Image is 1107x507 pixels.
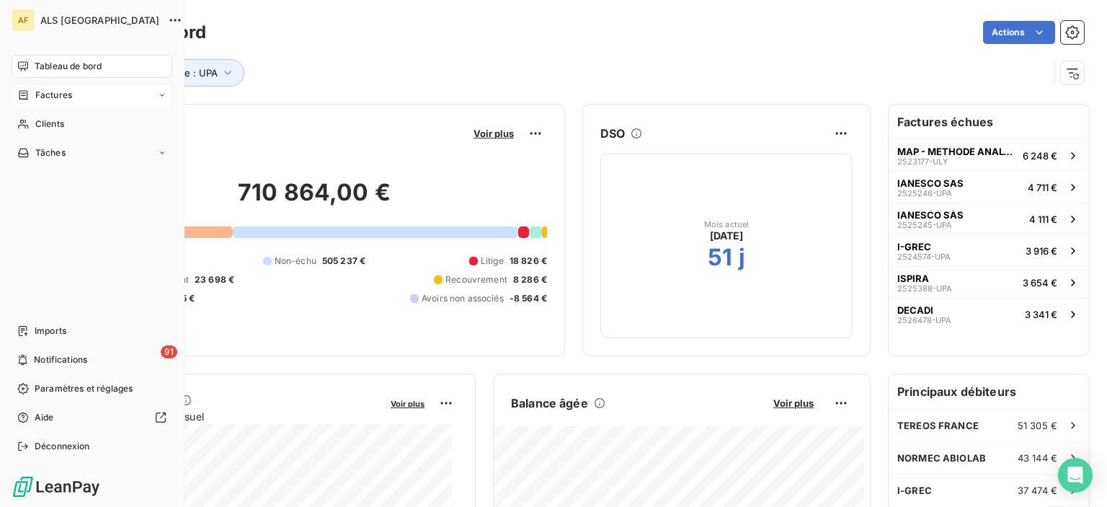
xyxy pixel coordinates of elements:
span: ALS [GEOGRAPHIC_DATA] [40,14,159,26]
span: 37 474 € [1018,485,1057,496]
span: 18 826 € [510,255,547,268]
span: 8 286 € [513,273,547,286]
span: TEREOS FRANCE [897,420,979,431]
span: ISPIRA [897,273,929,284]
span: Voir plus [773,397,814,409]
span: NORMEC ABIOLAB [897,452,986,464]
span: Voir plus [474,128,514,139]
span: Tâches [35,146,66,159]
h2: 710 864,00 € [81,178,547,221]
button: IANESCO SAS2525245-UPA4 111 € [889,203,1089,234]
span: Tableau de bord [35,60,102,73]
img: Logo LeanPay [12,475,101,498]
button: Voir plus [386,397,429,410]
span: 2525245-UPA [897,221,952,229]
button: MAP - METHODE ANALYSE PROCEDE2523177-ULY6 248 € [889,139,1089,171]
span: Mois actuel [704,220,750,229]
span: 3 654 € [1023,277,1057,288]
div: Open Intercom Messenger [1058,458,1093,493]
button: Actions [983,21,1055,44]
span: Notifications [34,353,87,366]
h2: 51 [708,243,732,272]
span: Chiffre d'affaires mensuel [81,409,381,424]
div: AF [12,9,35,32]
span: I-GREC [897,241,931,252]
button: IANESCO SAS2525246-UPA4 711 € [889,171,1089,203]
span: 2526478-UPA [897,316,951,325]
h6: Factures échues [889,105,1089,139]
span: 6 248 € [1023,150,1057,162]
span: 2525388-UPA [897,284,952,293]
span: 505 237 € [322,255,365,268]
span: [DATE] [710,229,744,243]
span: 4 111 € [1029,213,1057,225]
span: 3 341 € [1025,309,1057,320]
h6: Principaux débiteurs [889,374,1089,409]
span: Non-échu [275,255,316,268]
span: DECADI [897,304,933,316]
span: 2525246-UPA [897,189,952,198]
span: 3 916 € [1026,245,1057,257]
span: Factures [35,89,72,102]
button: ISPIRA2525388-UPA3 654 € [889,266,1089,298]
span: -8 564 € [510,292,547,305]
button: DECADI2526478-UPA3 341 € [889,298,1089,330]
button: I-GREC2524574-UPA3 916 € [889,234,1089,266]
span: IANESCO SAS [897,209,964,221]
h6: DSO [600,125,625,142]
h2: j [739,243,745,272]
span: 91 [161,345,177,358]
span: IANESCO SAS [897,177,964,189]
span: 43 144 € [1018,452,1057,464]
span: MAP - METHODE ANALYSE PROCEDE [897,146,1017,157]
span: Clients [35,118,64,131]
span: Litige [481,255,504,268]
a: Aide [12,406,172,429]
button: Voir plus [769,397,818,410]
span: Voir plus [391,399,424,409]
span: 23 698 € [195,273,234,286]
span: 2524574-UPA [897,252,951,261]
button: Voir plus [469,127,518,140]
span: 2523177-ULY [897,157,948,166]
span: Agence : UPA [156,67,218,79]
span: Paramètres et réglages [35,382,133,395]
span: 51 305 € [1018,420,1057,431]
span: Déconnexion [35,440,90,453]
span: Aide [35,411,54,424]
span: 4 711 € [1028,182,1057,193]
span: I-GREC [897,485,932,496]
span: Imports [35,325,66,338]
h6: Balance âgée [511,394,588,412]
button: Agence : UPA [135,59,244,87]
span: Avoirs non associés [422,292,504,305]
span: Recouvrement [445,273,507,286]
